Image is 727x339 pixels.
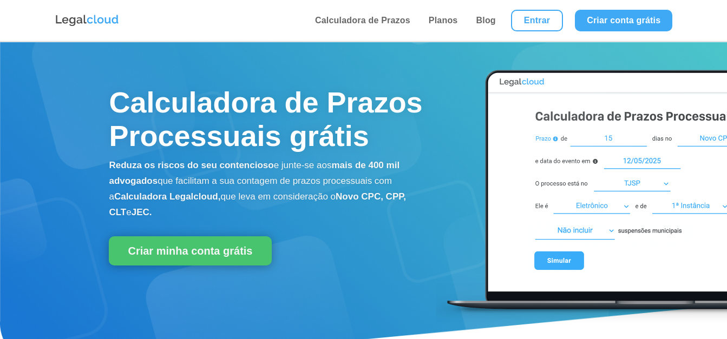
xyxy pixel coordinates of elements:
[109,86,422,152] span: Calculadora de Prazos Processuais grátis
[132,207,152,217] b: JEC.
[575,10,672,31] a: Criar conta grátis
[109,160,399,186] b: mais de 400 mil advogados
[109,160,273,170] b: Reduza os riscos do seu contencioso
[109,236,271,265] a: Criar minha conta grátis
[511,10,563,31] a: Entrar
[55,14,120,28] img: Logo da Legalcloud
[109,191,406,217] b: Novo CPC, CPP, CLT
[109,158,436,220] p: e junte-se aos que facilitam a sua contagem de prazos processuais com a que leva em consideração o e
[114,191,221,202] b: Calculadora Legalcloud,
